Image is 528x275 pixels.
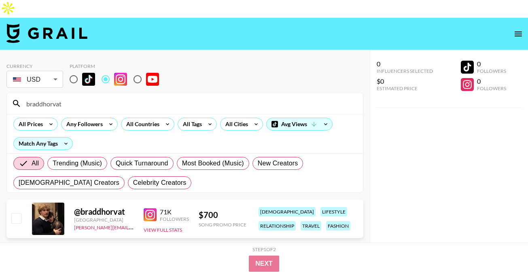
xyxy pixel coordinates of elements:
div: Followers [477,85,506,91]
span: All [32,159,39,168]
div: Avg Views [267,118,332,130]
span: New Creators [258,159,298,168]
div: Followers [160,216,189,222]
div: Platform [70,63,165,69]
span: [DEMOGRAPHIC_DATA] Creators [19,178,119,188]
div: travel [301,221,321,231]
div: Influencers Selected [377,68,433,74]
div: USD [8,72,61,87]
div: @ braddhorvat [74,207,134,217]
div: 0 [477,60,506,68]
span: Most Booked (Music) [182,159,244,168]
img: Grail Talent [6,23,87,43]
button: Next [249,256,279,272]
div: Match Any Tags [14,137,72,150]
input: Search by User Name [21,97,358,110]
div: All Tags [178,118,204,130]
img: YouTube [146,73,159,86]
div: [DEMOGRAPHIC_DATA] [259,207,316,216]
a: [PERSON_NAME][EMAIL_ADDRESS][PERSON_NAME][PERSON_NAME][DOMAIN_NAME] [74,223,271,231]
img: TikTok [82,73,95,86]
div: All Prices [14,118,45,130]
div: 71K [160,208,189,216]
div: Any Followers [61,118,104,130]
div: All Cities [221,118,250,130]
div: 0 [377,60,433,68]
div: Currency [6,63,63,69]
div: Estimated Price [377,85,433,91]
span: Trending (Music) [53,159,102,168]
div: Step 1 of 2 [252,246,276,252]
div: fashion [326,221,350,231]
img: Instagram [114,73,127,86]
span: Celebrity Creators [133,178,187,188]
div: All Countries [121,118,161,130]
div: $ 700 [199,210,246,220]
span: Quick Turnaround [116,159,168,168]
iframe: Drift Widget Chat Controller [488,235,518,265]
div: relationship [259,221,296,231]
img: Instagram [144,208,157,221]
div: $0 [377,77,433,85]
div: 0 [477,77,506,85]
div: lifestyle [320,207,347,216]
button: open drawer [510,26,526,42]
div: [GEOGRAPHIC_DATA] [74,217,134,223]
button: View Full Stats [144,227,182,233]
div: Song Promo Price [199,222,246,228]
div: Followers [477,68,506,74]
